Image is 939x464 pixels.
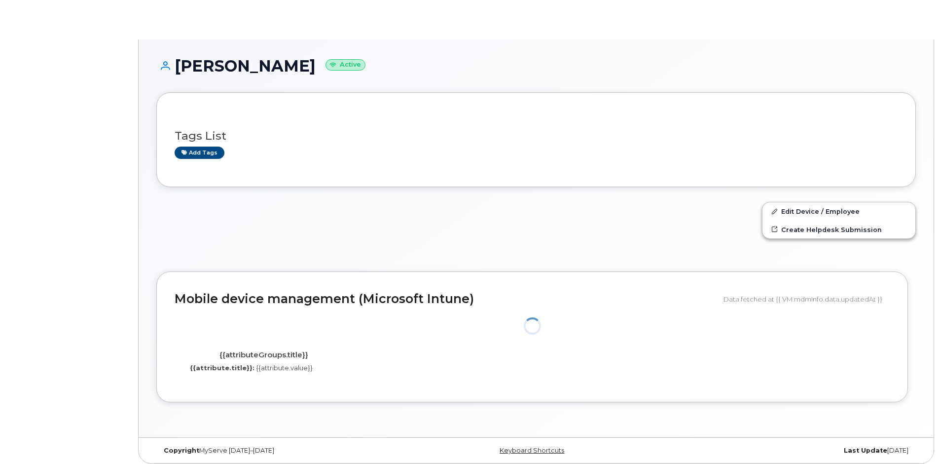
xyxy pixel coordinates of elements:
h1: [PERSON_NAME] [156,57,916,75]
a: Add tags [175,147,224,159]
label: {{attribute.title}}: [190,363,254,373]
strong: Last Update [844,447,887,454]
a: Edit Device / Employee [762,202,915,220]
strong: Copyright [164,447,199,454]
h2: Mobile device management (Microsoft Intune) [175,292,716,306]
span: {{attribute.value}} [256,364,313,372]
div: MyServe [DATE]–[DATE] [156,447,409,455]
div: Data fetched at {{ VM.mdmInfo.data.updatedAt }} [723,290,890,309]
a: Keyboard Shortcuts [500,447,564,454]
small: Active [325,59,365,71]
div: [DATE] [663,447,916,455]
h3: Tags List [175,130,898,142]
h4: {{attributeGroups.title}} [182,351,346,359]
a: Create Helpdesk Submission [762,221,915,238]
